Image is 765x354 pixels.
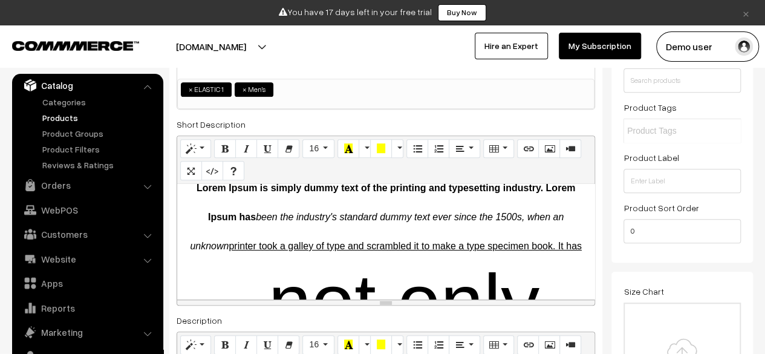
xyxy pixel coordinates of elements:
[214,139,236,159] button: Bold (CTRL+B)
[223,161,244,180] button: Help
[235,139,257,159] button: Italic (CTRL+I)
[229,241,581,330] u: printer took a galley of type and scrambled it to make a type specimen book. It has survived
[243,84,247,95] span: ×
[134,31,288,62] button: [DOMAIN_NAME]
[15,297,159,319] a: Reports
[177,118,246,131] label: Short Description
[623,219,741,243] input: Enter Number
[190,212,564,251] i: been the industry's standard dummy text ever since the 1500s, when an unknown
[449,139,480,159] button: Paragraph
[12,41,139,50] img: COMMMERCE
[309,339,319,349] span: 16
[177,300,594,305] div: resize
[656,31,759,62] button: Demo user
[39,143,159,156] a: Product Filters
[370,139,392,159] button: Background Color
[15,248,159,270] a: Website
[15,74,159,96] a: Catalog
[15,199,159,221] a: WebPOS
[623,101,676,114] label: Product Tags
[309,143,319,153] span: 16
[181,82,232,97] li: ELASTIC 1
[180,139,211,159] button: Style
[359,139,371,159] button: More Color
[623,202,698,214] label: Product Sort Order
[15,272,159,294] a: Apps
[623,285,663,298] label: Size Chart
[201,161,223,180] button: Code View
[538,139,560,159] button: Picture
[438,4,486,21] a: Buy Now
[12,38,118,52] a: COMMMERCE
[735,38,753,56] img: user
[623,68,741,93] input: Search products
[738,5,754,20] a: ×
[180,161,202,180] button: Full Screen
[15,223,159,245] a: Customers
[235,82,273,97] li: Men's
[428,139,449,159] button: Ordered list (CTRL+SHIFT+NUM8)
[559,139,581,159] button: Video
[517,139,539,159] button: Link (CTRL+K)
[39,96,159,108] a: Categories
[15,174,159,196] a: Orders
[39,111,159,124] a: Products
[337,139,359,159] button: Recent Color
[177,314,222,327] label: Description
[623,151,679,164] label: Product Label
[627,125,733,137] input: Product Tags
[483,139,514,159] button: Table
[15,321,159,343] a: Marketing
[189,84,193,95] span: ×
[39,159,159,171] a: Reviews & Ratings
[406,139,428,159] button: Unordered list (CTRL+SHIFT+NUM7)
[623,169,741,193] input: Enter Label
[256,139,278,159] button: Underline (CTRL+U)
[302,139,334,159] button: Font Size
[391,139,403,159] button: More Color
[39,127,159,140] a: Product Groups
[559,33,641,59] a: My Subscription
[278,139,299,159] button: Remove Font Style (CTRL+\)
[475,33,548,59] a: Hire an Expert
[4,4,761,21] div: You have 17 days left in your free trial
